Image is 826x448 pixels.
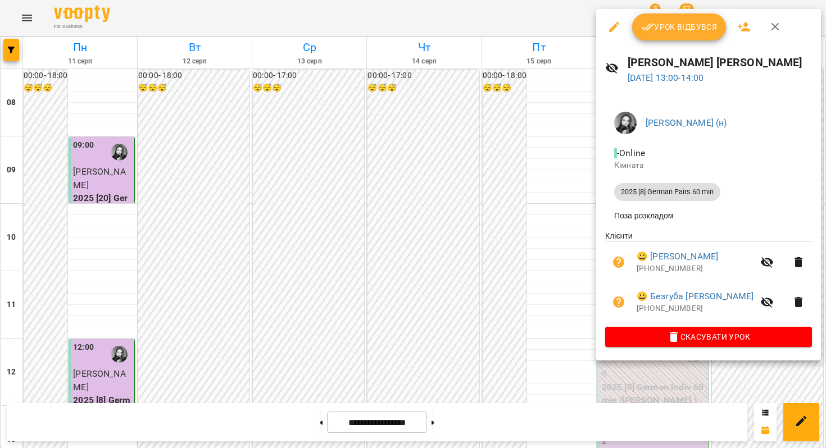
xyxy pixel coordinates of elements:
[641,20,718,34] span: Урок відбувся
[632,13,727,40] button: Урок відбувся
[605,205,812,226] li: Поза розкладом
[614,187,720,197] span: 2025 [8] German Pairs 60 min
[605,249,632,276] button: Візит ще не сплачено. Додати оплату?
[628,54,812,71] h6: [PERSON_NAME] [PERSON_NAME]
[605,230,812,326] ul: Клієнти
[614,330,803,344] span: Скасувати Урок
[637,303,754,314] p: [PHONE_NUMBER]
[614,148,647,158] span: - Online
[605,327,812,347] button: Скасувати Урок
[614,160,803,171] p: Кімната
[637,250,718,263] a: 😀 [PERSON_NAME]
[614,112,637,134] img: 9e1ebfc99129897ddd1a9bdba1aceea8.jpg
[628,72,704,83] a: [DATE] 13:00-14:00
[637,263,754,275] p: [PHONE_NUMBER]
[637,290,754,303] a: 😀 Безгуба [PERSON_NAME]
[605,289,632,316] button: Візит ще не сплачено. Додати оплату?
[646,117,727,128] a: [PERSON_NAME] (н)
